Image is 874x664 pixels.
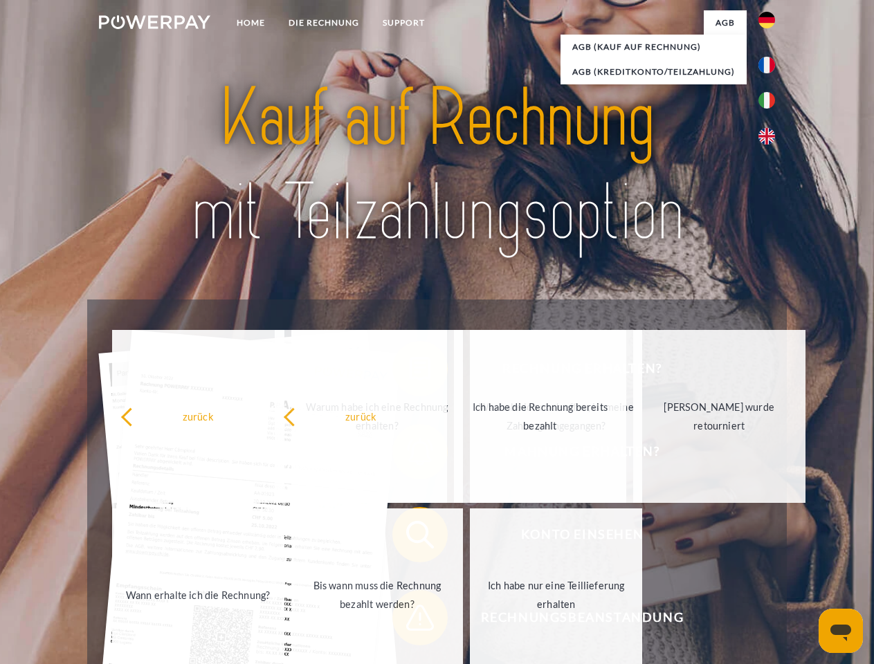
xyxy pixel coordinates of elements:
[462,398,618,435] div: Ich habe die Rechnung bereits bezahlt
[120,407,276,425] div: zurück
[478,576,634,614] div: Ich habe nur eine Teillieferung erhalten
[371,10,437,35] a: SUPPORT
[561,35,747,59] a: AGB (Kauf auf Rechnung)
[225,10,277,35] a: Home
[641,398,797,435] div: [PERSON_NAME] wurde retourniert
[120,585,276,604] div: Wann erhalte ich die Rechnung?
[132,66,742,265] img: title-powerpay_de.svg
[758,128,775,145] img: en
[758,57,775,73] img: fr
[704,10,747,35] a: agb
[758,92,775,109] img: it
[283,407,439,425] div: zurück
[561,59,747,84] a: AGB (Kreditkonto/Teilzahlung)
[819,609,863,653] iframe: Schaltfläche zum Öffnen des Messaging-Fensters
[300,576,455,614] div: Bis wann muss die Rechnung bezahlt werden?
[758,12,775,28] img: de
[99,15,210,29] img: logo-powerpay-white.svg
[277,10,371,35] a: DIE RECHNUNG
